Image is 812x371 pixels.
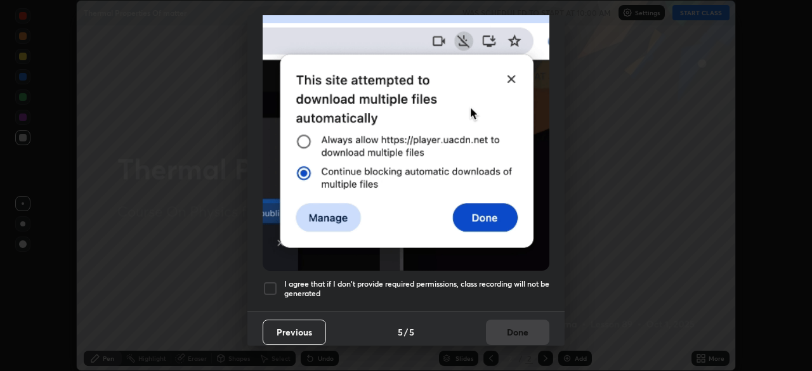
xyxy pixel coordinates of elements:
button: Previous [263,320,326,345]
h4: 5 [398,325,403,339]
h5: I agree that if I don't provide required permissions, class recording will not be generated [284,279,549,299]
h4: 5 [409,325,414,339]
h4: / [404,325,408,339]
